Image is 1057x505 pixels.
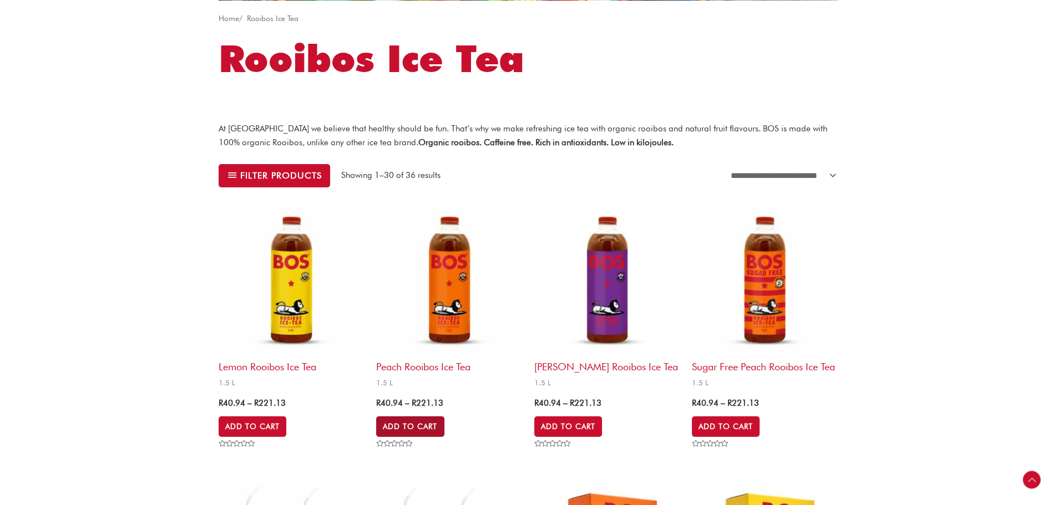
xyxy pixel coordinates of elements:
[219,416,286,436] a: Select options for “Lemon Rooibos Ice Tea”
[376,416,444,436] a: Select options for “Peach Rooibos Ice Tea”
[692,416,760,436] a: Select options for “Sugar Free Peach Rooibos Ice Tea”
[254,398,259,408] span: R
[721,398,725,408] span: –
[692,355,838,373] h2: Sugar Free Peach Rooibos Ice Tea
[254,398,286,408] bdi: 221.13
[219,122,838,150] p: At [GEOGRAPHIC_DATA] we believe that healthy should be fun. That’s why we make refreshing ice tea...
[534,208,681,354] img: berry rooibos ice tea
[405,398,409,408] span: –
[219,378,365,387] span: 1.5 L
[692,398,696,408] span: R
[534,355,681,373] h2: [PERSON_NAME] Rooibos Ice Tea
[376,398,403,408] bdi: 40.94
[570,398,574,408] span: R
[219,208,365,391] a: Lemon Rooibos Ice Tea1.5 L
[412,398,416,408] span: R
[534,208,681,391] a: [PERSON_NAME] Rooibos Ice Tea1.5 L
[692,208,838,391] a: Sugar Free Peach Rooibos Ice Tea1.5 L
[219,14,239,23] a: Home
[563,398,568,408] span: –
[376,208,523,391] a: Peach Rooibos Ice Tea1.5 L
[219,208,365,354] img: lemon rooibos ice tea 1.5L
[376,355,523,373] h2: Peach Rooibos Ice Tea
[534,398,539,408] span: R
[219,164,330,187] button: Filter products
[219,355,365,373] h2: Lemon Rooibos Ice Tea
[219,398,223,408] span: R
[692,378,838,387] span: 1.5 L
[376,378,523,387] span: 1.5 L
[341,169,441,182] p: Showing 1–30 of 36 results
[727,398,759,408] bdi: 221.13
[376,398,381,408] span: R
[418,137,674,147] strong: Organic rooibos. Caffeine free. Rich in antioxidants. Low in kilojoules.
[376,208,523,354] img: lemon rooibos ice tea
[724,164,838,187] select: Shop order
[692,398,719,408] bdi: 40.94
[412,398,443,408] bdi: 221.13
[534,378,681,387] span: 1.5 L
[219,12,838,25] nav: Breadcrumb
[570,398,601,408] bdi: 221.13
[219,33,838,85] h1: Rooibos Ice Tea
[247,398,252,408] span: –
[219,398,245,408] bdi: 40.94
[692,208,838,354] img: sugar free rooibos ice tea 1.5L
[727,398,732,408] span: R
[240,171,322,180] span: Filter products
[534,416,602,436] a: Select options for “Berry Rooibos Ice Tea”
[534,398,561,408] bdi: 40.94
